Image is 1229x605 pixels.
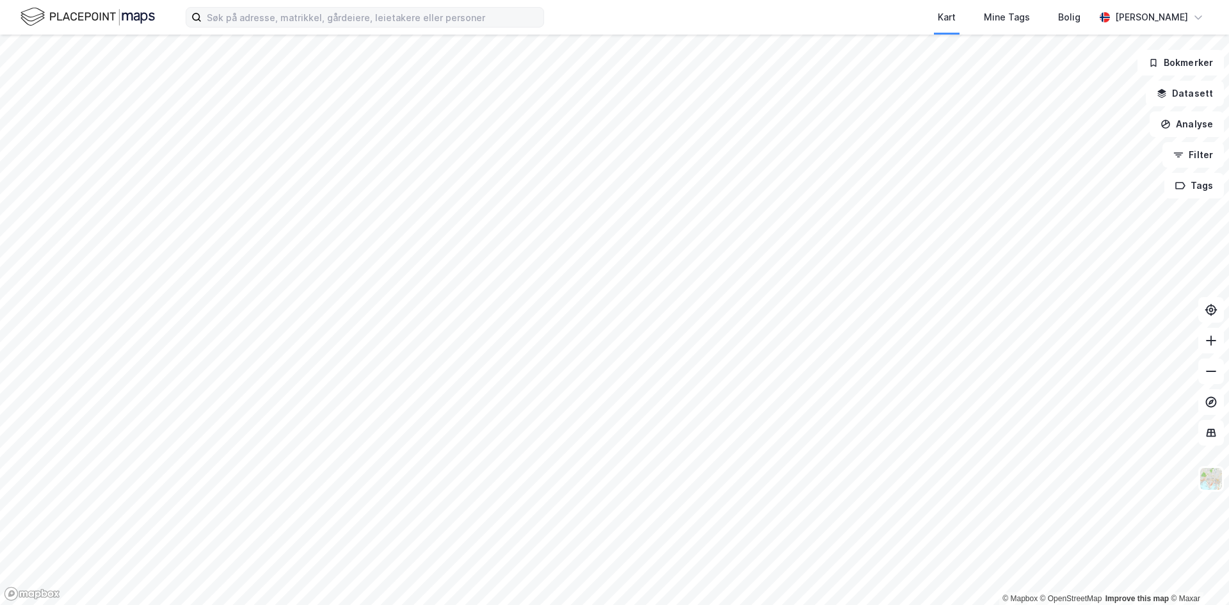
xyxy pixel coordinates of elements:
img: logo.f888ab2527a4732fd821a326f86c7f29.svg [20,6,155,28]
a: Mapbox [1002,594,1038,603]
div: Bolig [1058,10,1080,25]
button: Bokmerker [1137,50,1224,76]
button: Analyse [1150,111,1224,137]
a: Mapbox homepage [4,586,60,601]
div: Mine Tags [984,10,1030,25]
iframe: Chat Widget [1165,544,1229,605]
div: [PERSON_NAME] [1115,10,1188,25]
div: Kart [938,10,956,25]
a: Improve this map [1105,594,1169,603]
img: Z [1199,467,1223,491]
input: Søk på adresse, matrikkel, gårdeiere, leietakere eller personer [202,8,543,27]
button: Filter [1162,142,1224,168]
button: Tags [1164,173,1224,198]
a: OpenStreetMap [1040,594,1102,603]
button: Datasett [1146,81,1224,106]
